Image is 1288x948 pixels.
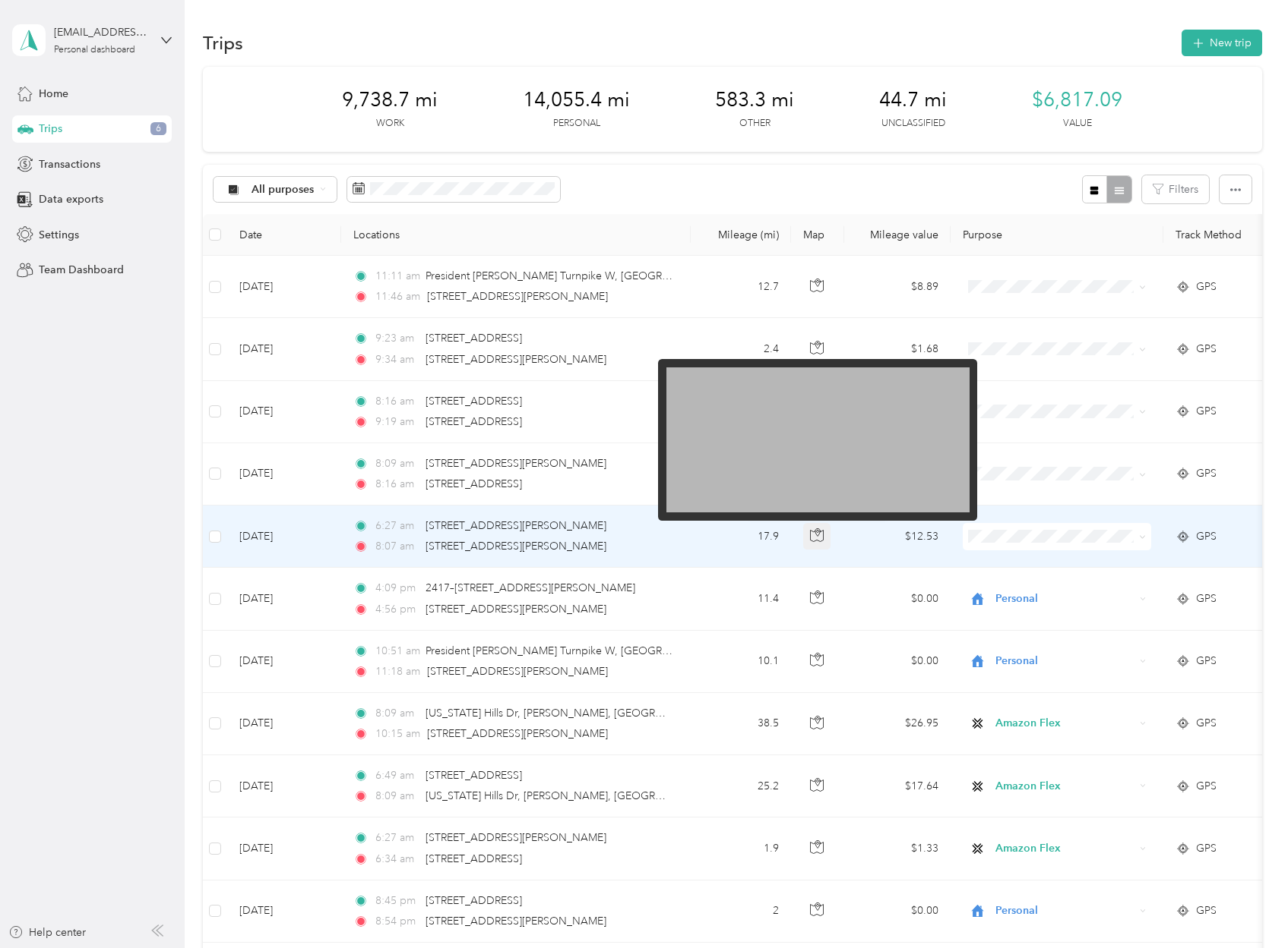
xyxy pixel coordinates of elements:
[227,880,341,943] td: [DATE]
[691,880,791,943] td: 2
[375,643,419,660] span: 10:51 am
[691,568,791,630] td: 11.4
[951,214,1163,256] th: Purpose
[1196,778,1217,795] span: GPS
[1196,465,1217,482] span: GPS
[375,767,419,784] span: 6:49 am
[739,117,771,131] p: Other
[227,256,341,318] td: [DATE]
[375,580,419,597] span: 4:09 pm
[227,381,341,443] td: [DATE]
[341,214,691,256] th: Locations
[375,601,419,618] span: 4:56 pm
[426,457,606,470] span: [STREET_ADDRESS][PERSON_NAME]
[227,568,341,630] td: [DATE]
[691,318,791,380] td: 2.4
[375,288,420,305] span: 11:46 am
[715,88,794,112] span: 583.3 mi
[39,86,68,102] span: Home
[375,455,419,472] span: 8:09 am
[426,831,606,844] span: [STREET_ADDRESS][PERSON_NAME]
[203,35,243,51] h1: Trips
[995,778,1135,795] span: Amazon Flex
[844,214,951,256] th: Mileage value
[375,663,420,680] span: 11:18 am
[1196,840,1217,857] span: GPS
[426,477,522,490] span: [STREET_ADDRESS]
[426,603,606,616] span: [STREET_ADDRESS][PERSON_NAME]
[39,262,124,278] span: Team Dashboard
[227,214,341,256] th: Date
[844,568,951,630] td: $0.00
[427,665,608,678] span: [STREET_ADDRESS][PERSON_NAME]
[227,318,341,380] td: [DATE]
[375,351,419,368] span: 9:34 am
[691,817,791,880] td: 1.9
[844,880,951,943] td: $0.00
[1142,175,1209,203] button: Filters
[39,121,62,137] span: Trips
[375,913,419,930] span: 8:54 pm
[1032,88,1122,112] span: $6,817.09
[342,88,438,112] span: 9,738.7 mi
[1196,279,1217,295] span: GPS
[995,840,1135,857] span: Amazon Flex
[427,290,608,303] span: [STREET_ADDRESS][PERSON_NAME]
[227,443,341,505] td: [DATE]
[1163,214,1270,256] th: Track Method
[791,214,844,256] th: Map
[375,851,419,868] span: 6:34 am
[426,894,522,907] span: [STREET_ADDRESS]
[375,538,419,555] span: 8:07 am
[844,693,951,755] td: $26.95
[426,644,961,657] span: President [PERSON_NAME] Turnpike W, [GEOGRAPHIC_DATA], [GEOGRAPHIC_DATA], [GEOGRAPHIC_DATA]
[691,755,791,817] td: 25.2
[426,581,635,594] span: 2417–[STREET_ADDRESS][PERSON_NAME]
[844,817,951,880] td: $1.33
[227,693,341,755] td: [DATE]
[427,727,608,740] span: [STREET_ADDRESS][PERSON_NAME]
[227,817,341,880] td: [DATE]
[1196,403,1217,420] span: GPS
[881,117,945,131] p: Unclassified
[1196,653,1217,669] span: GPS
[1203,863,1288,948] iframe: Everlance-gr Chat Button Frame
[375,726,420,742] span: 10:15 am
[1063,117,1092,131] p: Value
[995,653,1135,669] span: Personal
[375,393,419,410] span: 8:16 am
[426,707,723,720] span: [US_STATE] Hills Dr, [PERSON_NAME], [GEOGRAPHIC_DATA]
[426,519,606,532] span: [STREET_ADDRESS][PERSON_NAME]
[54,24,149,40] div: [EMAIL_ADDRESS][DOMAIN_NAME]
[39,191,103,207] span: Data exports
[8,924,86,940] button: Help center
[375,268,419,285] span: 11:11 am
[426,415,522,428] span: [STREET_ADDRESS]
[375,705,419,722] span: 8:09 am
[375,518,419,534] span: 6:27 am
[1182,30,1262,56] button: New trip
[995,591,1135,607] span: Personal
[375,830,419,846] span: 6:27 am
[691,214,791,256] th: Mileage (mi)
[375,330,419,347] span: 9:23 am
[426,353,606,366] span: [STREET_ADDRESS][PERSON_NAME]
[1196,528,1217,545] span: GPS
[1196,341,1217,357] span: GPS
[844,505,951,568] td: $12.53
[375,476,419,493] span: 8:16 am
[844,755,951,817] td: $17.64
[523,88,630,112] span: 14,055.4 mi
[426,269,846,282] span: President [PERSON_NAME] Turnpike W, [GEOGRAPHIC_DATA], [GEOGRAPHIC_DATA]
[54,46,135,55] div: Personal dashboard
[150,122,166,136] span: 6
[666,367,970,513] img: minimap
[995,902,1135,919] span: Personal
[426,915,606,928] span: [STREET_ADDRESS][PERSON_NAME]
[691,505,791,568] td: 17.9
[227,631,341,693] td: [DATE]
[553,117,600,131] p: Personal
[426,789,723,802] span: [US_STATE] Hills Dr, [PERSON_NAME], [GEOGRAPHIC_DATA]
[1196,591,1217,607] span: GPS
